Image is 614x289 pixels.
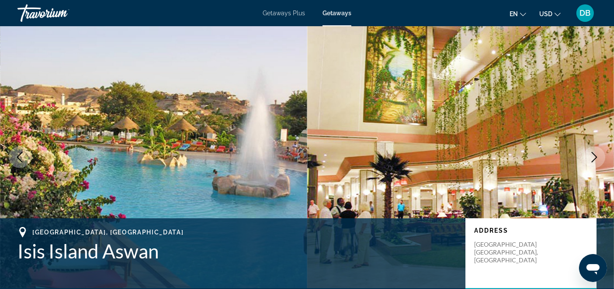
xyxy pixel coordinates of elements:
[474,227,588,234] p: Address
[580,9,591,17] span: DB
[474,241,544,264] p: [GEOGRAPHIC_DATA] [GEOGRAPHIC_DATA], [GEOGRAPHIC_DATA]
[539,7,561,20] button: Change currency
[9,146,31,168] button: Previous image
[510,7,526,20] button: Change language
[574,4,597,22] button: User Menu
[32,229,184,236] span: [GEOGRAPHIC_DATA], [GEOGRAPHIC_DATA]
[263,10,305,17] a: Getaways Plus
[539,10,552,17] span: USD
[17,240,457,262] h1: Isis Island Aswan
[510,10,518,17] span: en
[323,10,351,17] a: Getaways
[579,254,607,282] iframe: Кнопка запуска окна обмена сообщениями
[17,2,105,24] a: Travorium
[583,146,605,168] button: Next image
